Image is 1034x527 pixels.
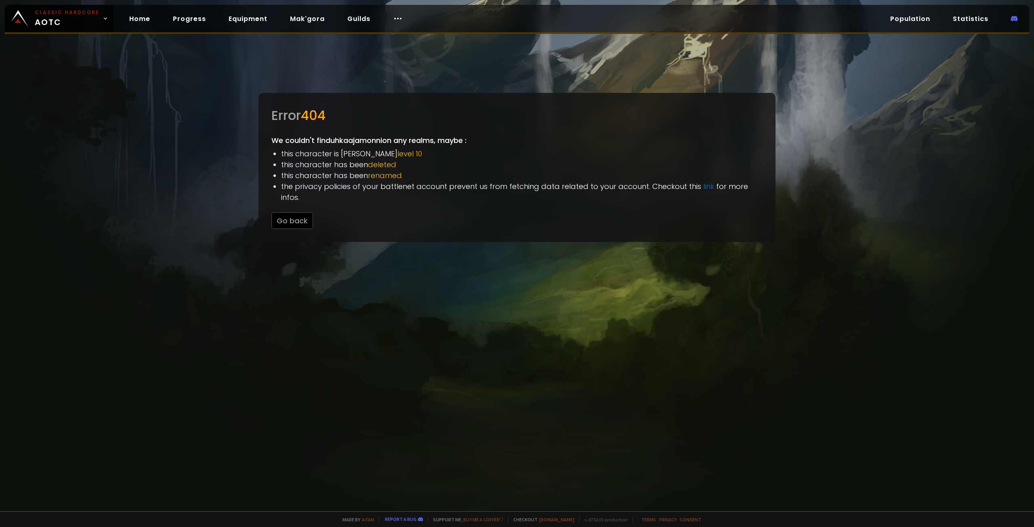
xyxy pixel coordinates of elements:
div: Error [271,106,763,125]
a: link [703,181,714,191]
small: Classic Hardcore [35,9,99,16]
li: this character has been [281,159,763,170]
li: the privacy policies of your battlenet account prevent us from fetching data related to your acco... [281,181,763,203]
a: Equipment [222,10,274,27]
a: Consent [680,517,701,523]
span: Checkout [508,517,574,523]
span: deleted [368,160,396,170]
span: level 10 [397,149,422,159]
a: Report a bug [385,516,416,522]
a: Progress [166,10,212,27]
a: Home [123,10,157,27]
div: We couldn't find uhkaajamonni on any realms, maybe : [258,93,775,242]
a: Buy me a coffee [463,517,503,523]
span: Made by [338,517,374,523]
button: Go back [271,212,313,229]
a: Guilds [341,10,377,27]
span: Support me, [428,517,503,523]
a: [DOMAIN_NAME] [539,517,574,523]
span: 404 [301,106,326,124]
span: AOTC [35,9,99,28]
li: this character is [PERSON_NAME] [281,148,763,159]
a: a fan [362,517,374,523]
a: Statistics [946,10,995,27]
a: Terms [641,517,656,523]
a: Population [884,10,937,27]
span: v. d752d5 - production [579,517,628,523]
li: this character has been [281,170,763,181]
a: Mak'gora [284,10,331,27]
a: Go back [271,216,313,226]
a: Privacy [659,517,677,523]
a: Classic HardcoreAOTC [5,5,113,32]
span: renamed [368,170,402,181]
